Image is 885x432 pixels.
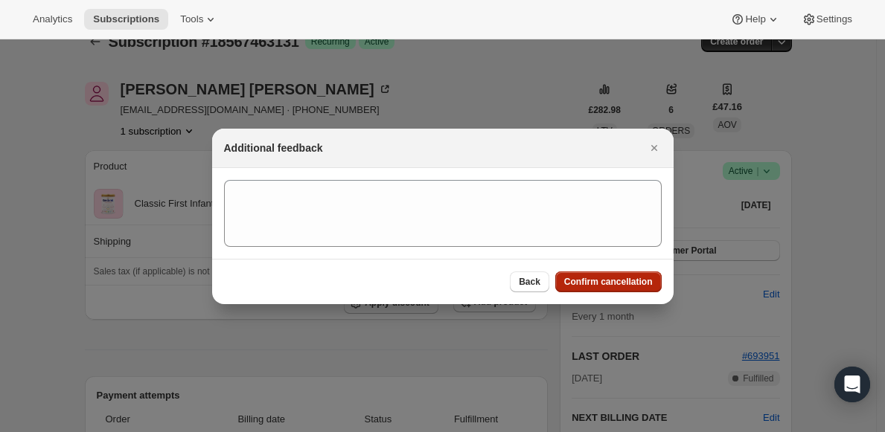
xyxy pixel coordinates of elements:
button: Back [510,271,549,292]
span: Tools [180,13,203,25]
button: Confirm cancellation [555,271,662,292]
span: Back [519,276,540,288]
span: Analytics [33,13,72,25]
button: Close [644,138,665,158]
button: Settings [793,9,861,30]
button: Analytics [24,9,81,30]
button: Help [721,9,789,30]
button: Tools [171,9,227,30]
h2: Additional feedback [224,141,323,155]
div: Open Intercom Messenger [834,367,870,402]
button: Subscriptions [84,9,168,30]
span: Help [745,13,765,25]
span: Settings [817,13,852,25]
span: Confirm cancellation [564,276,653,288]
span: Subscriptions [93,13,159,25]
